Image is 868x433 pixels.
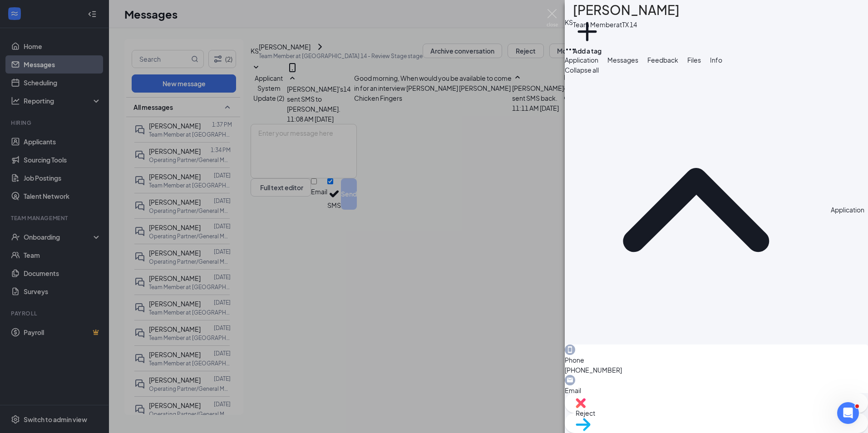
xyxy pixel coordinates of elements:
[573,17,602,56] button: PlusAdd a tag
[565,385,868,395] span: Email
[565,79,827,341] svg: ChevronUp
[565,56,598,64] span: Application
[565,365,868,375] span: [PHONE_NUMBER]
[831,205,864,215] div: Application
[687,56,701,64] span: Files
[565,44,576,55] svg: Ellipses
[576,409,595,417] span: Reject
[565,17,573,27] div: KS
[607,56,638,64] span: Messages
[573,17,602,46] svg: Plus
[647,56,678,64] span: Feedback
[710,56,722,64] span: Info
[565,355,868,365] span: Phone
[573,20,680,29] div: Team Member at TX 14
[837,402,859,424] iframe: Intercom live chat
[565,66,599,74] span: Collapse all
